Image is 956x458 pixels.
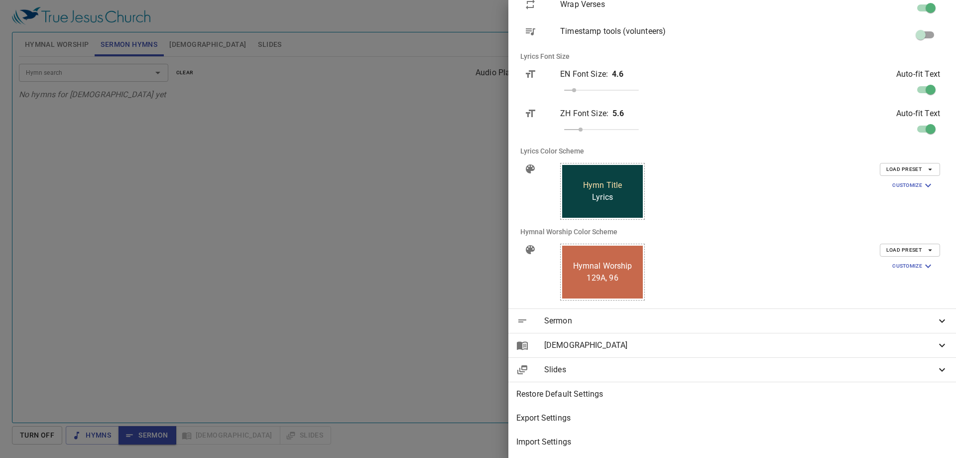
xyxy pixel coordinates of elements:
button: Load Preset [880,163,940,176]
span: Restore Default Settings [516,388,948,400]
p: Auto-fit Text [896,68,940,80]
span: 129A, 96 [587,272,618,284]
button: Load Preset [880,244,940,257]
span: Import Settings [516,436,948,448]
span: Load Preset [886,165,934,174]
div: Sermon [508,309,956,333]
p: 5.6 [612,108,624,120]
span: Hymnal Worship [573,260,632,272]
li: Lyrics Font Size [512,44,952,68]
div: Export Settings [508,406,956,430]
p: Timestamp tools (volunteers) [560,25,760,37]
button: Customize [886,259,940,274]
p: EN Font Size : [560,68,608,80]
div: Slides [508,358,956,382]
span: Export Settings [516,412,948,424]
div: [DEMOGRAPHIC_DATA] [508,333,956,357]
span: Hymn Title [583,179,622,191]
div: Import Settings [508,430,956,454]
span: Customize [892,260,934,272]
p: Auto-fit Text [896,108,940,120]
li: Lyrics Color Scheme [512,139,952,163]
span: Load Preset [886,246,934,255]
p: 4.6 [612,68,623,80]
li: Hymnal Worship Color Scheme [512,220,952,244]
span: Sermon [544,315,936,327]
p: ZH Font Size : [560,108,608,120]
span: Customize [892,179,934,191]
div: Restore Default Settings [508,382,956,406]
button: Customize [886,178,940,193]
div: Testing [126,68,176,85]
span: [DEMOGRAPHIC_DATA] [544,339,936,351]
span: Slides [544,364,936,376]
div: Testing [126,42,176,59]
span: Lyrics [592,191,613,203]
